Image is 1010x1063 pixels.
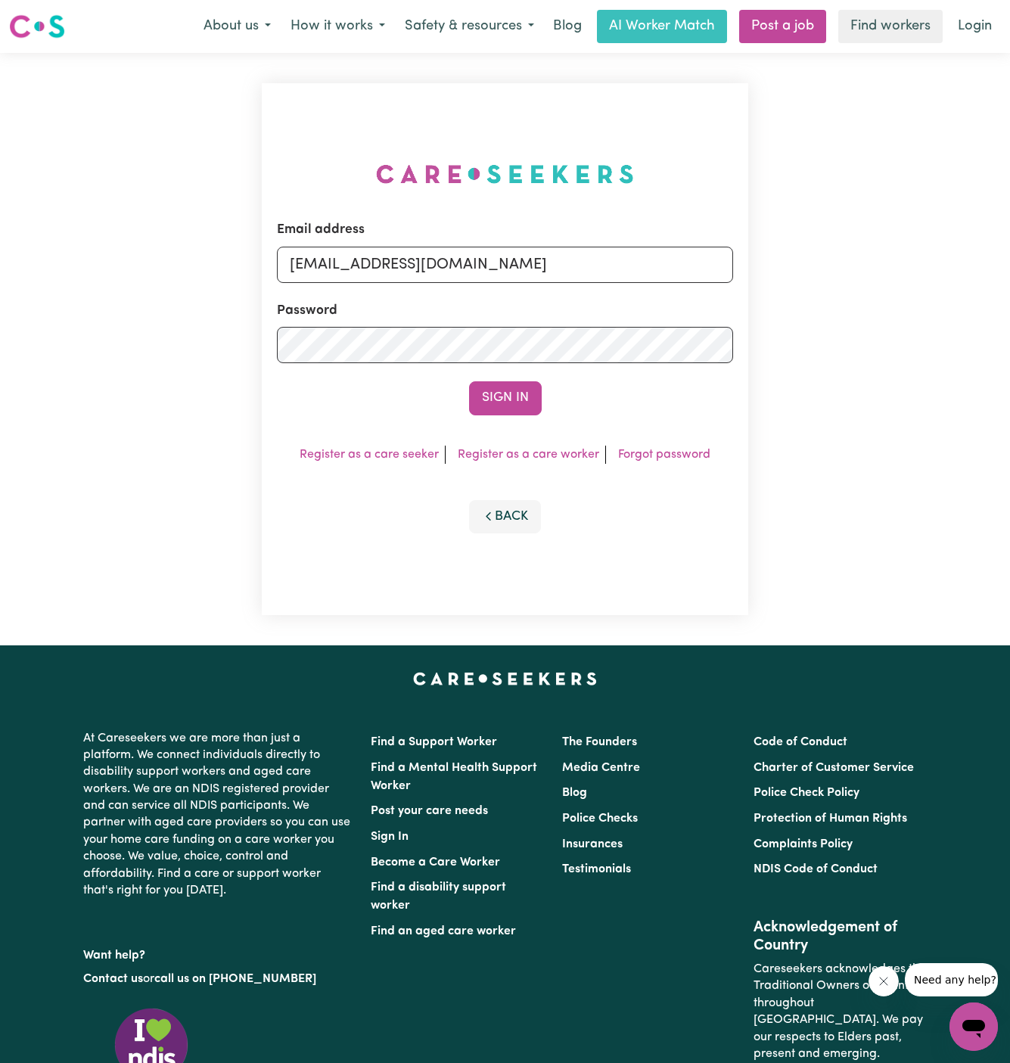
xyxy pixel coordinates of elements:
a: Careseekers home page [413,673,597,685]
a: Login [949,10,1001,43]
label: Password [277,301,337,321]
a: Find a disability support worker [371,881,506,912]
a: Insurances [562,838,623,850]
a: Post your care needs [371,805,488,817]
a: Forgot password [618,449,710,461]
a: Code of Conduct [754,736,847,748]
button: Safety & resources [395,11,544,42]
a: Sign In [371,831,409,843]
a: Media Centre [562,762,640,774]
a: Blog [562,787,587,799]
p: or [83,965,353,993]
a: Blog [544,10,591,43]
p: At Careseekers we are more than just a platform. We connect individuals directly to disability su... [83,724,353,906]
a: Find a Support Worker [371,736,497,748]
a: Testimonials [562,863,631,875]
a: Become a Care Worker [371,856,500,869]
a: The Founders [562,736,637,748]
a: Police Checks [562,813,638,825]
a: Complaints Policy [754,838,853,850]
a: Protection of Human Rights [754,813,907,825]
p: Want help? [83,941,353,964]
iframe: Close message [869,966,899,996]
a: Register as a care seeker [300,449,439,461]
label: Email address [277,220,365,240]
a: NDIS Code of Conduct [754,863,878,875]
img: Careseekers logo [9,13,65,40]
a: Register as a care worker [458,449,599,461]
a: Contact us [83,973,143,985]
input: Email address [277,247,734,283]
a: Find workers [838,10,943,43]
button: About us [194,11,281,42]
a: Find a Mental Health Support Worker [371,762,537,792]
a: Find an aged care worker [371,925,516,937]
a: Careseekers logo [9,9,65,44]
a: AI Worker Match [597,10,727,43]
button: Sign In [469,381,542,415]
button: How it works [281,11,395,42]
a: Charter of Customer Service [754,762,914,774]
a: Police Check Policy [754,787,859,799]
a: call us on [PHONE_NUMBER] [154,973,316,985]
button: Back [469,500,542,533]
h2: Acknowledgement of Country [754,918,927,955]
a: Post a job [739,10,826,43]
iframe: Message from company [905,963,998,996]
iframe: Button to launch messaging window [949,1002,998,1051]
